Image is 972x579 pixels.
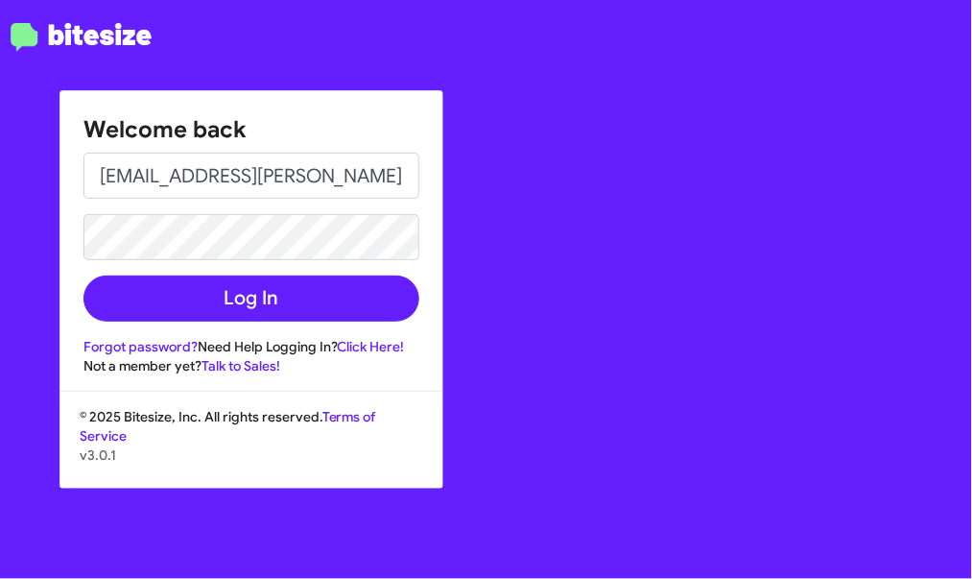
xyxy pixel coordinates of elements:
[338,338,405,355] a: Click Here!
[83,114,419,145] h1: Welcome back
[80,446,423,465] p: v3.0.1
[83,337,419,356] div: Need Help Logging In?
[80,408,376,445] a: Terms of Service
[83,276,419,322] button: Log In
[83,356,419,375] div: Not a member yet?
[60,407,442,488] div: © 2025 Bitesize, Inc. All rights reserved.
[83,338,198,355] a: Forgot password?
[202,357,280,374] a: Talk to Sales!
[83,153,419,199] input: Email address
